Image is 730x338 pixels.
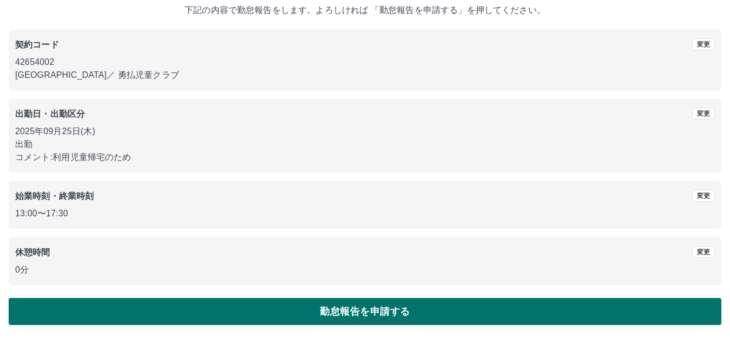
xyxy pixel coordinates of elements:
[15,40,59,49] b: 契約コード
[15,191,94,201] b: 始業時刻・終業時刻
[15,56,715,69] p: 42654002
[15,125,715,138] p: 2025年09月25日(木)
[15,248,50,257] b: 休憩時間
[692,38,715,50] button: 変更
[692,190,715,202] button: 変更
[15,151,715,164] p: コメント: 利用児童帰宅のため
[15,69,715,82] p: [GEOGRAPHIC_DATA] ／ 勇払児童クラブ
[692,246,715,258] button: 変更
[15,207,715,220] p: 13:00 〜 17:30
[9,298,721,325] button: 勤怠報告を申請する
[9,4,721,17] p: 下記の内容で勤怠報告をします。よろしければ 「勤怠報告を申請する」を押してください。
[15,109,85,118] b: 出勤日・出勤区分
[15,138,715,151] p: 出勤
[15,263,715,276] p: 0分
[692,108,715,120] button: 変更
